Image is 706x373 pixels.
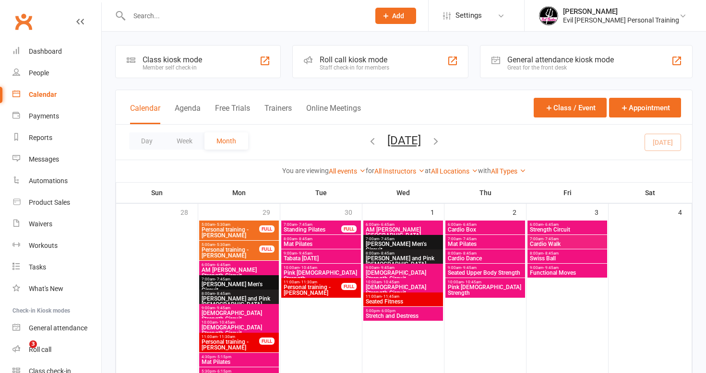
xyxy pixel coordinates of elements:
div: Workouts [29,242,58,249]
a: Workouts [12,235,101,256]
strong: with [478,167,491,175]
div: 28 [180,204,198,220]
span: Mat Pilates [447,241,523,247]
button: Online Meetings [306,104,361,124]
span: [DEMOGRAPHIC_DATA] Strength Circuit [201,310,277,322]
div: FULL [341,283,357,290]
span: 9:00am [365,266,441,270]
button: Trainers [264,104,292,124]
div: Calendar [29,91,57,98]
button: Day [129,132,165,150]
th: Sun [116,183,198,203]
span: 8:00am [447,251,523,256]
a: All events [329,167,366,175]
strong: at [425,167,431,175]
span: 5:00am [201,222,260,227]
th: Mon [198,183,280,203]
div: FULL [259,338,275,345]
span: - 8:45am [543,251,559,256]
span: - 5:30am [215,222,230,227]
button: Agenda [175,104,201,124]
div: People [29,69,49,77]
span: - 10:45am [299,266,317,270]
span: 6:00am [201,263,277,267]
div: What's New [29,285,63,292]
div: Member self check-in [143,64,202,71]
span: - 9:45am [543,266,559,270]
div: 30 [345,204,362,220]
div: Class kiosk mode [143,55,202,64]
span: AM [PERSON_NAME] Strength Circuit [201,267,277,279]
a: Tasks [12,256,101,278]
a: People [12,62,101,84]
span: [DEMOGRAPHIC_DATA] Strength Circuit [365,270,441,281]
span: - 7:45am [379,237,395,241]
span: Tabata [DATE] [283,256,359,261]
span: Pink [DEMOGRAPHIC_DATA] Strength [283,270,359,281]
span: - 9:45am [379,266,395,270]
span: 6:00am [365,222,441,227]
div: Tasks [29,263,46,271]
a: All Types [491,167,526,175]
span: - 5:30am [215,243,230,247]
span: [PERSON_NAME] Men's Circuit [365,241,441,253]
span: Seated Fitness [365,299,441,304]
span: [DEMOGRAPHIC_DATA] Strength Circuit [365,284,441,296]
th: Sat [609,183,692,203]
span: Pink [DEMOGRAPHIC_DATA] Strength [447,284,523,296]
a: Automations [12,170,101,192]
a: Clubworx [12,10,36,34]
span: 8:00am [529,251,605,256]
div: [PERSON_NAME] [563,7,679,16]
strong: You are viewing [282,167,329,175]
span: - 6:45am [543,222,559,227]
span: - 8:45am [379,251,395,256]
button: Calendar [130,104,160,124]
span: 10:00am [283,266,359,270]
th: Thu [444,183,527,203]
span: - 7:45am [215,277,230,281]
span: 10:00am [201,320,277,325]
span: Personal training - [PERSON_NAME] [201,247,260,258]
span: 11:00am [365,294,441,299]
span: - 6:45am [215,263,230,267]
button: Free Trials [215,104,250,124]
a: Calendar [12,84,101,105]
span: AM [PERSON_NAME][GEOGRAPHIC_DATA] [365,227,441,238]
div: Roll call kiosk mode [320,55,389,64]
div: 29 [263,204,280,220]
span: Personal training - [PERSON_NAME] [201,339,260,350]
img: thumb_image1652691556.png [539,6,558,25]
div: Product Sales [29,198,70,206]
span: - 8:45am [297,237,312,241]
span: - 6:00pm [380,309,395,313]
span: - 6:45am [379,222,395,227]
a: General attendance kiosk mode [12,317,101,339]
span: - 11:30am [217,335,235,339]
div: Dashboard [29,47,62,55]
span: 8:00am [283,237,359,241]
span: 8:00am [201,291,277,296]
span: Strength Circuit [529,227,605,233]
span: 7:00am [529,237,605,241]
span: 5:00am [201,243,260,247]
a: Reports [12,127,101,149]
button: Appointment [609,98,681,117]
div: FULL [259,245,275,253]
span: Mat Pilates [283,241,359,247]
div: FULL [259,225,275,233]
span: - 5:15pm [215,355,231,359]
span: 8:00am [365,251,441,256]
th: Fri [527,183,609,203]
span: 3 [29,340,37,348]
div: Waivers [29,220,52,228]
span: - 7:45am [297,222,312,227]
a: All Locations [431,167,478,175]
span: - 9:45am [297,251,312,256]
span: 10:00am [365,280,441,284]
span: 11:00am [201,335,260,339]
a: Dashboard [12,41,101,62]
span: Mat Pilates [201,359,277,365]
span: 10:00am [447,280,523,284]
span: - 8:45am [215,291,230,296]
